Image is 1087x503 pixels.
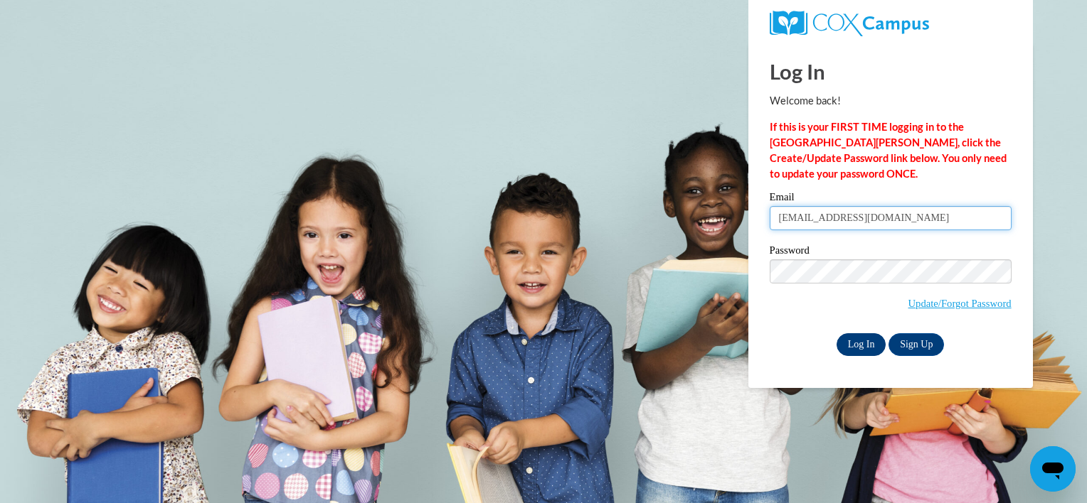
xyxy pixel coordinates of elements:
[770,11,929,36] img: COX Campus
[770,93,1012,109] p: Welcome back!
[908,298,1012,309] a: Update/Forgot Password
[770,121,1007,180] strong: If this is your FIRST TIME logging in to the [GEOGRAPHIC_DATA][PERSON_NAME], click the Create/Upd...
[1030,446,1076,492] iframe: Button to launch messaging window
[770,192,1012,206] label: Email
[889,333,944,356] a: Sign Up
[770,245,1012,259] label: Password
[770,57,1012,86] h1: Log In
[770,11,1012,36] a: COX Campus
[837,333,886,356] input: Log In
